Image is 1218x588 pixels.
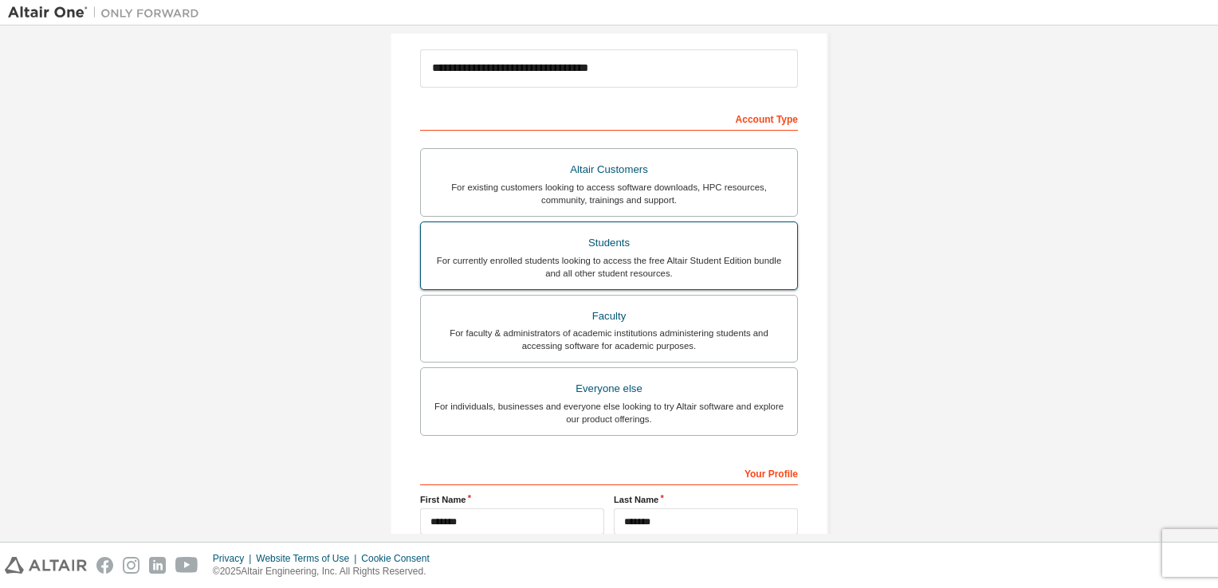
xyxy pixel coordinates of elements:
[256,552,361,565] div: Website Terms of Use
[123,557,139,574] img: instagram.svg
[430,181,788,206] div: For existing customers looking to access software downloads, HPC resources, community, trainings ...
[430,327,788,352] div: For faculty & administrators of academic institutions administering students and accessing softwa...
[5,557,87,574] img: altair_logo.svg
[96,557,113,574] img: facebook.svg
[420,105,798,131] div: Account Type
[430,378,788,400] div: Everyone else
[430,305,788,327] div: Faculty
[8,5,207,21] img: Altair One
[175,557,198,574] img: youtube.svg
[430,254,788,280] div: For currently enrolled students looking to access the free Altair Student Edition bundle and all ...
[430,400,788,425] div: For individuals, businesses and everyone else looking to try Altair software and explore our prod...
[213,552,256,565] div: Privacy
[420,493,604,506] label: First Name
[361,552,438,565] div: Cookie Consent
[420,460,798,485] div: Your Profile
[430,232,788,254] div: Students
[213,565,439,578] p: © 2025 Altair Engineering, Inc. All Rights Reserved.
[430,159,788,181] div: Altair Customers
[149,557,166,574] img: linkedin.svg
[614,493,798,506] label: Last Name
